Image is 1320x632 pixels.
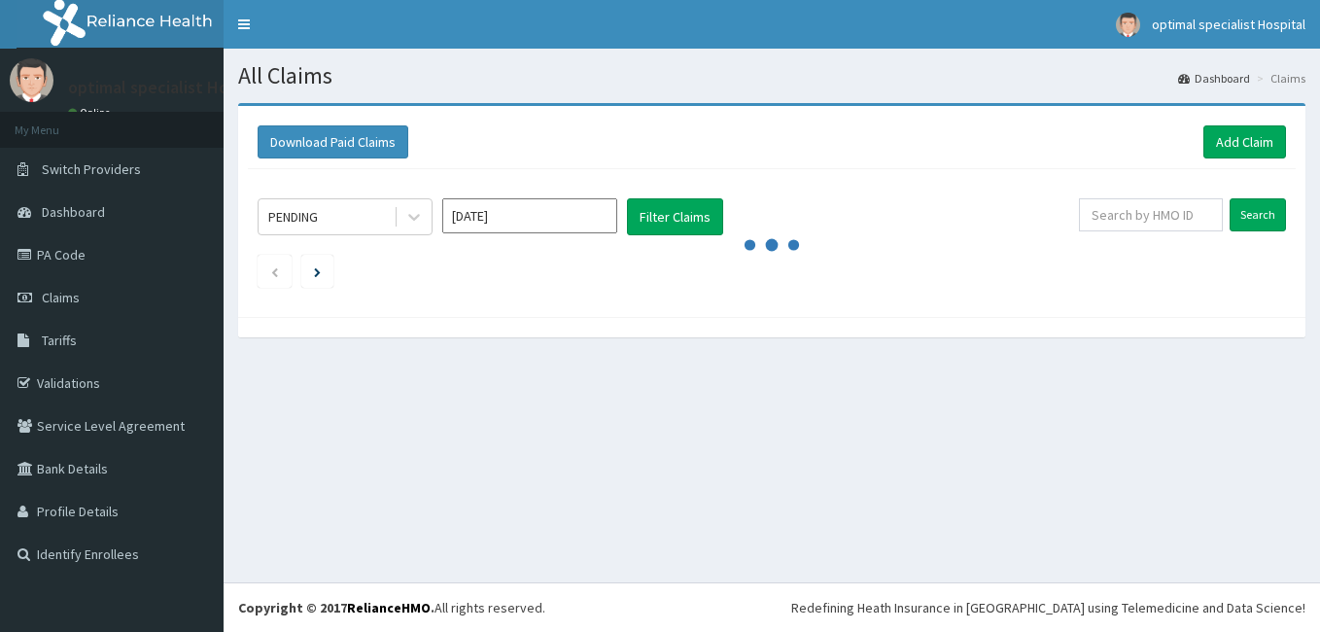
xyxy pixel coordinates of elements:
button: Filter Claims [627,198,723,235]
span: Tariffs [42,332,77,349]
span: Switch Providers [42,160,141,178]
a: Add Claim [1203,125,1286,158]
img: User Image [1116,13,1140,37]
p: optimal specialist Hospital [68,79,271,96]
li: Claims [1252,70,1305,87]
footer: All rights reserved. [224,582,1320,632]
input: Search [1230,198,1286,231]
h1: All Claims [238,63,1305,88]
a: RelianceHMO [347,599,431,616]
span: Claims [42,289,80,306]
img: User Image [10,58,53,102]
a: Dashboard [1178,70,1250,87]
button: Download Paid Claims [258,125,408,158]
span: optimal specialist Hospital [1152,16,1305,33]
div: Redefining Heath Insurance in [GEOGRAPHIC_DATA] using Telemedicine and Data Science! [791,598,1305,617]
strong: Copyright © 2017 . [238,599,434,616]
input: Select Month and Year [442,198,617,233]
span: Dashboard [42,203,105,221]
div: PENDING [268,207,318,227]
a: Previous page [270,263,279,280]
input: Search by HMO ID [1079,198,1223,231]
a: Online [68,106,115,120]
a: Next page [314,263,321,280]
svg: audio-loading [743,216,801,274]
